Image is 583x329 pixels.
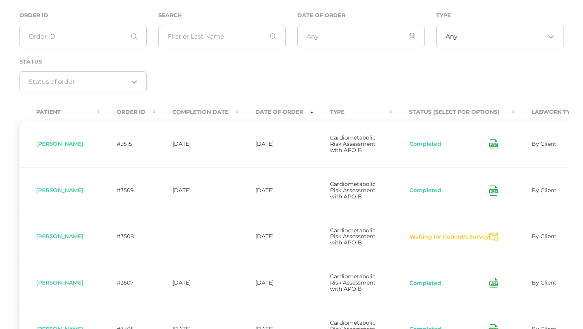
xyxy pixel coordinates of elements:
[297,25,425,48] input: Any
[330,180,376,200] span: Cardiometabolic Risk Assessment with APO B
[100,103,156,121] th: Order ID : activate to sort column ascending
[19,103,100,121] th: Patient : activate to sort column ascending
[532,140,557,147] span: By Client
[392,103,515,121] th: Status (Select for Options) : activate to sort column ascending
[19,71,147,92] div: Search for option
[19,25,147,48] input: Order ID
[489,233,498,241] svg: Send Notification
[100,121,156,167] td: #3515
[409,140,442,148] button: Completed
[297,12,345,19] label: Date of Order
[158,12,182,19] label: Search
[313,103,392,121] th: Type : activate to sort column ascending
[330,134,376,154] span: Cardiometabolic Risk Assessment with APO B
[36,140,83,147] span: [PERSON_NAME]
[436,12,451,19] label: Type
[330,227,376,246] span: Cardiometabolic Risk Assessment with APO B
[436,25,564,48] div: Search for option
[156,167,239,214] td: [DATE]
[330,273,376,292] span: Cardiometabolic Risk Assessment with APO B
[100,167,156,214] td: #3509
[239,260,313,306] td: [DATE]
[446,33,458,41] span: Any
[409,233,489,241] button: Waiting for Patient's Survey
[100,260,156,306] td: #3507
[158,25,286,48] input: First or Last Name
[19,12,48,19] label: Order ID
[156,260,239,306] td: [DATE]
[532,187,557,194] span: By Client
[239,214,313,260] td: [DATE]
[100,214,156,260] td: #3508
[156,103,239,121] th: Completion Date : activate to sort column ascending
[156,121,239,167] td: [DATE]
[36,233,83,240] span: [PERSON_NAME]
[532,233,557,240] span: By Client
[239,103,313,121] th: Date Of Order : activate to sort column ascending
[409,187,442,195] button: Completed
[19,58,42,65] label: Status
[239,167,313,214] td: [DATE]
[36,279,83,286] span: [PERSON_NAME]
[36,187,83,194] span: [PERSON_NAME]
[458,33,545,41] input: Search for option
[409,279,442,287] button: Completed
[532,279,557,286] span: By Client
[29,78,128,86] input: Search for option
[239,121,313,167] td: [DATE]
